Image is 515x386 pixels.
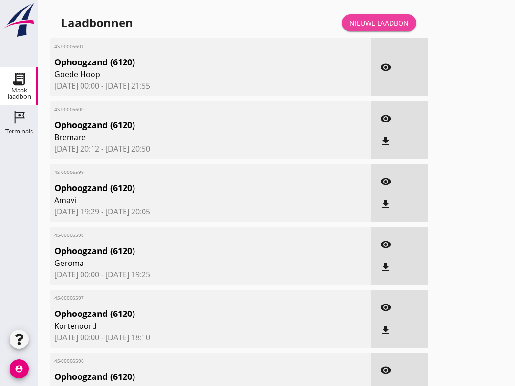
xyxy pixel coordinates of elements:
[54,320,314,332] span: Kortenoord
[54,169,314,176] span: 4S-00006599
[380,176,391,187] i: visibility
[5,128,33,134] div: Terminals
[350,18,409,28] div: Nieuwe laadbon
[54,257,314,269] span: Geroma
[54,357,314,365] span: 4S-00006596
[380,136,391,147] i: file_download
[54,232,314,239] span: 4S-00006598
[54,69,314,80] span: Goede Hoop
[380,302,391,313] i: visibility
[2,2,36,38] img: logo-small.a267ee39.svg
[54,194,314,206] span: Amavi
[54,143,366,154] span: [DATE] 20:12 - [DATE] 20:50
[54,182,314,194] span: Ophoogzand (6120)
[380,262,391,273] i: file_download
[54,119,314,132] span: Ophoogzand (6120)
[342,14,416,31] a: Nieuwe laadbon
[10,359,29,378] i: account_circle
[380,199,391,210] i: file_download
[54,43,314,50] span: 4S-00006601
[54,295,314,302] span: 4S-00006597
[380,61,391,73] i: visibility
[380,239,391,250] i: visibility
[54,332,366,343] span: [DATE] 00:00 - [DATE] 18:10
[54,269,366,280] span: [DATE] 00:00 - [DATE] 19:25
[54,80,366,91] span: [DATE] 00:00 - [DATE] 21:55
[380,113,391,124] i: visibility
[380,365,391,376] i: visibility
[54,132,314,143] span: Bremare
[54,56,314,69] span: Ophoogzand (6120)
[54,106,314,113] span: 4S-00006600
[61,15,133,30] div: Laadbonnen
[54,370,314,383] span: Ophoogzand (6120)
[54,307,314,320] span: Ophoogzand (6120)
[54,206,366,217] span: [DATE] 19:29 - [DATE] 20:05
[380,325,391,336] i: file_download
[54,244,314,257] span: Ophoogzand (6120)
